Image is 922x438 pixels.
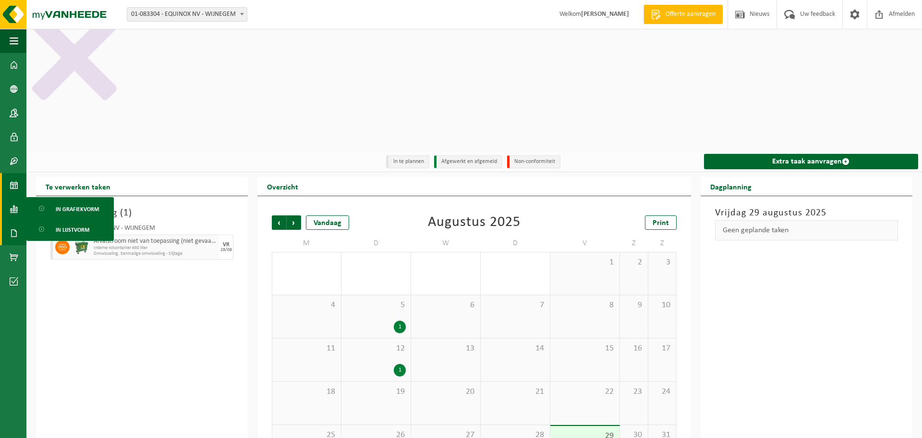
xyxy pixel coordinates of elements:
[485,387,545,397] span: 21
[653,387,671,397] span: 24
[434,155,502,168] li: Afgewerkt en afgemeld
[127,7,247,22] span: 01-083304 - EQUINOX NV - WIJNEGEM
[94,245,217,251] span: Interne rolcontainer 660 liter
[386,155,429,168] li: In te plannen
[123,208,129,218] span: 1
[625,300,643,311] span: 9
[701,177,761,196] h2: Dagplanning
[555,387,615,397] span: 22
[346,387,406,397] span: 19
[272,235,341,252] td: M
[653,343,671,354] span: 17
[485,300,545,311] span: 7
[555,257,615,268] span: 1
[653,219,669,227] span: Print
[507,155,560,168] li: Non-conformiteit
[394,364,406,376] div: 1
[416,300,475,311] span: 6
[346,300,406,311] span: 5
[287,215,301,230] span: Volgende
[127,8,247,21] span: 01-083304 - EQUINOX NV - WIJNEGEM
[648,235,677,252] td: Z
[485,343,545,354] span: 14
[645,215,677,230] a: Print
[550,235,620,252] td: V
[416,343,475,354] span: 13
[620,235,648,252] td: Z
[715,220,898,240] div: Geen geplande taken
[625,343,643,354] span: 16
[341,235,411,252] td: D
[555,343,615,354] span: 15
[653,300,671,311] span: 10
[715,206,898,220] h3: Vrijdag 29 augustus 2025
[50,206,233,220] h3: In behandeling ( )
[277,343,336,354] span: 11
[643,5,723,24] a: Offerte aanvragen
[29,200,111,218] a: In grafiekvorm
[220,248,232,252] div: 29/08
[36,177,120,196] h2: Te verwerken taken
[223,242,230,248] div: VR
[394,321,406,333] div: 1
[306,215,349,230] div: Vandaag
[428,215,521,230] div: Augustus 2025
[555,300,615,311] span: 8
[704,154,918,169] a: Extra taak aanvragen
[416,387,475,397] span: 20
[663,10,718,19] span: Offerte aanvragen
[257,177,308,196] h2: Overzicht
[277,387,336,397] span: 18
[50,225,233,235] div: 01-083304 - EQUINOX NV - WIJNEGEM
[581,11,629,18] strong: [PERSON_NAME]
[411,235,481,252] td: W
[94,238,217,245] span: Afvalstroom niet van toepassing (niet gevaarlijk)
[272,215,286,230] span: Vorige
[277,300,336,311] span: 4
[625,257,643,268] span: 2
[56,200,99,218] span: In grafiekvorm
[56,221,89,239] span: In lijstvorm
[481,235,550,252] td: D
[29,220,111,238] a: In lijstvorm
[625,387,643,397] span: 23
[346,343,406,354] span: 12
[74,240,89,254] img: WB-0660-HPE-GN-01
[653,257,671,268] span: 3
[94,251,217,257] span: Omwisseling. Eenmalige omwisseling - Slijtage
